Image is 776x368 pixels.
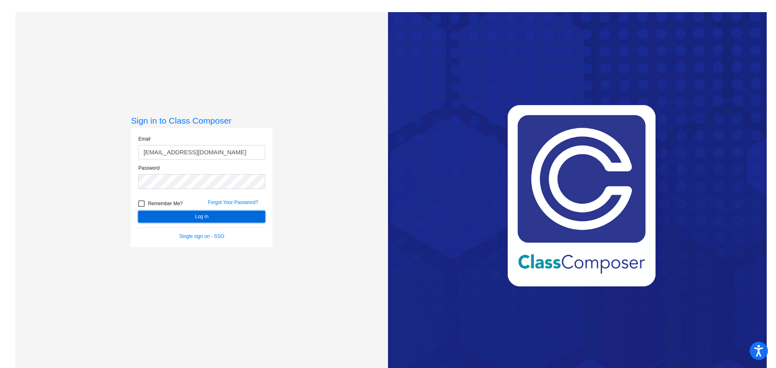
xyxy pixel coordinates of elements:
[138,211,265,223] button: Log In
[138,164,160,172] label: Password
[138,135,150,143] label: Email
[148,199,183,208] span: Remember Me?
[131,116,272,126] h3: Sign in to Class Composer
[179,233,224,239] a: Single sign on - SSO
[208,200,258,205] a: Forgot Your Password?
